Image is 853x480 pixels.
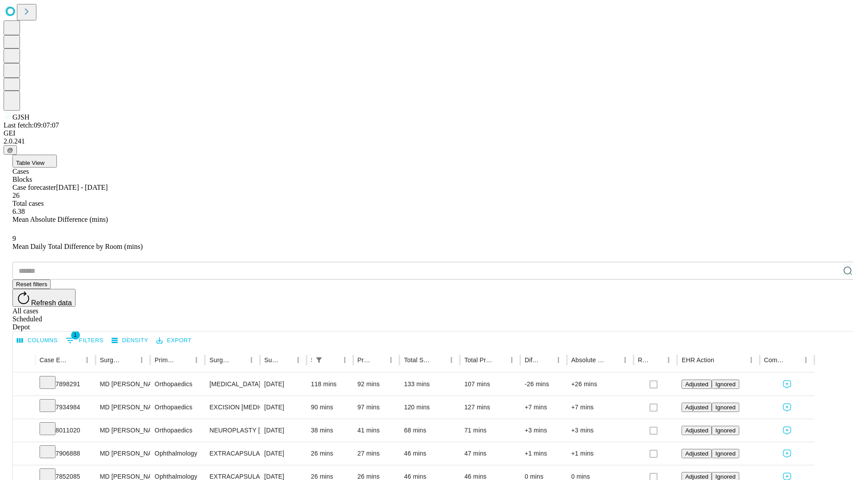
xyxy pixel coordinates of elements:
[685,381,708,388] span: Adjusted
[56,184,108,191] span: [DATE] - [DATE]
[209,356,231,364] div: Surgery Name
[264,442,302,465] div: [DATE]
[12,155,57,168] button: Table View
[404,419,455,442] div: 68 mins
[764,356,786,364] div: Comments
[12,243,143,250] span: Mean Daily Total Difference by Room (mins)
[31,299,72,307] span: Refresh data
[715,427,735,434] span: Ignored
[264,356,279,364] div: Surgery Date
[68,354,81,366] button: Sort
[155,356,177,364] div: Primary Service
[12,289,76,307] button: Refresh data
[715,473,735,480] span: Ignored
[71,331,80,340] span: 1
[525,356,539,364] div: Difference
[12,280,51,289] button: Reset filters
[404,396,455,419] div: 120 mins
[358,373,395,396] div: 92 mins
[264,396,302,419] div: [DATE]
[4,129,849,137] div: GEI
[311,373,349,396] div: 118 mins
[433,354,445,366] button: Sort
[17,446,31,462] button: Expand
[358,442,395,465] div: 27 mins
[682,449,712,458] button: Adjusted
[12,192,20,199] span: 26
[4,137,849,145] div: 2.0.241
[16,281,47,288] span: Reset filters
[358,419,395,442] div: 41 mins
[715,381,735,388] span: Ignored
[313,354,325,366] div: 1 active filter
[715,404,735,411] span: Ignored
[372,354,385,366] button: Sort
[136,354,148,366] button: Menu
[445,354,458,366] button: Menu
[109,334,151,348] button: Density
[16,160,44,166] span: Table View
[685,473,708,480] span: Adjusted
[712,380,739,389] button: Ignored
[712,449,739,458] button: Ignored
[619,354,631,366] button: Menu
[552,354,565,366] button: Menu
[100,373,146,396] div: MD [PERSON_NAME] [PERSON_NAME]
[525,419,562,442] div: +3 mins
[178,354,190,366] button: Sort
[17,377,31,392] button: Expand
[571,356,606,364] div: Absolute Difference
[81,354,93,366] button: Menu
[313,354,325,366] button: Show filters
[715,450,735,457] span: Ignored
[464,419,516,442] div: 71 mins
[292,354,304,366] button: Menu
[264,419,302,442] div: [DATE]
[279,354,292,366] button: Sort
[404,356,432,364] div: Total Scheduled Duration
[571,442,629,465] div: +1 mins
[12,200,44,207] span: Total cases
[40,373,91,396] div: 7898291
[800,354,812,366] button: Menu
[17,423,31,439] button: Expand
[404,442,455,465] div: 46 mins
[100,442,146,465] div: MD [PERSON_NAME]
[326,354,339,366] button: Sort
[12,113,29,121] span: GJSH
[464,373,516,396] div: 107 mins
[385,354,397,366] button: Menu
[685,427,708,434] span: Adjusted
[155,442,200,465] div: Ophthalmology
[404,373,455,396] div: 133 mins
[209,442,255,465] div: EXTRACAPSULAR CATARACT REMOVAL WITH [MEDICAL_DATA]
[100,356,122,364] div: Surgeon Name
[685,450,708,457] span: Adjusted
[264,373,302,396] div: [DATE]
[358,356,372,364] div: Predicted In Room Duration
[712,403,739,412] button: Ignored
[525,373,562,396] div: -26 mins
[100,396,146,419] div: MD [PERSON_NAME] [PERSON_NAME]
[12,216,108,223] span: Mean Absolute Difference (mins)
[682,426,712,435] button: Adjusted
[464,442,516,465] div: 47 mins
[787,354,800,366] button: Sort
[123,354,136,366] button: Sort
[7,147,13,153] span: @
[571,373,629,396] div: +26 mins
[17,400,31,416] button: Expand
[4,121,59,129] span: Last fetch: 09:07:07
[155,419,200,442] div: Orthopaedics
[15,334,60,348] button: Select columns
[40,419,91,442] div: 8011020
[682,356,714,364] div: EHR Action
[650,354,662,366] button: Sort
[100,419,146,442] div: MD [PERSON_NAME] [PERSON_NAME]
[311,356,312,364] div: Scheduled In Room Duration
[233,354,245,366] button: Sort
[40,442,91,465] div: 7906888
[155,373,200,396] div: Orthopaedics
[571,419,629,442] div: +3 mins
[464,356,492,364] div: Total Predicted Duration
